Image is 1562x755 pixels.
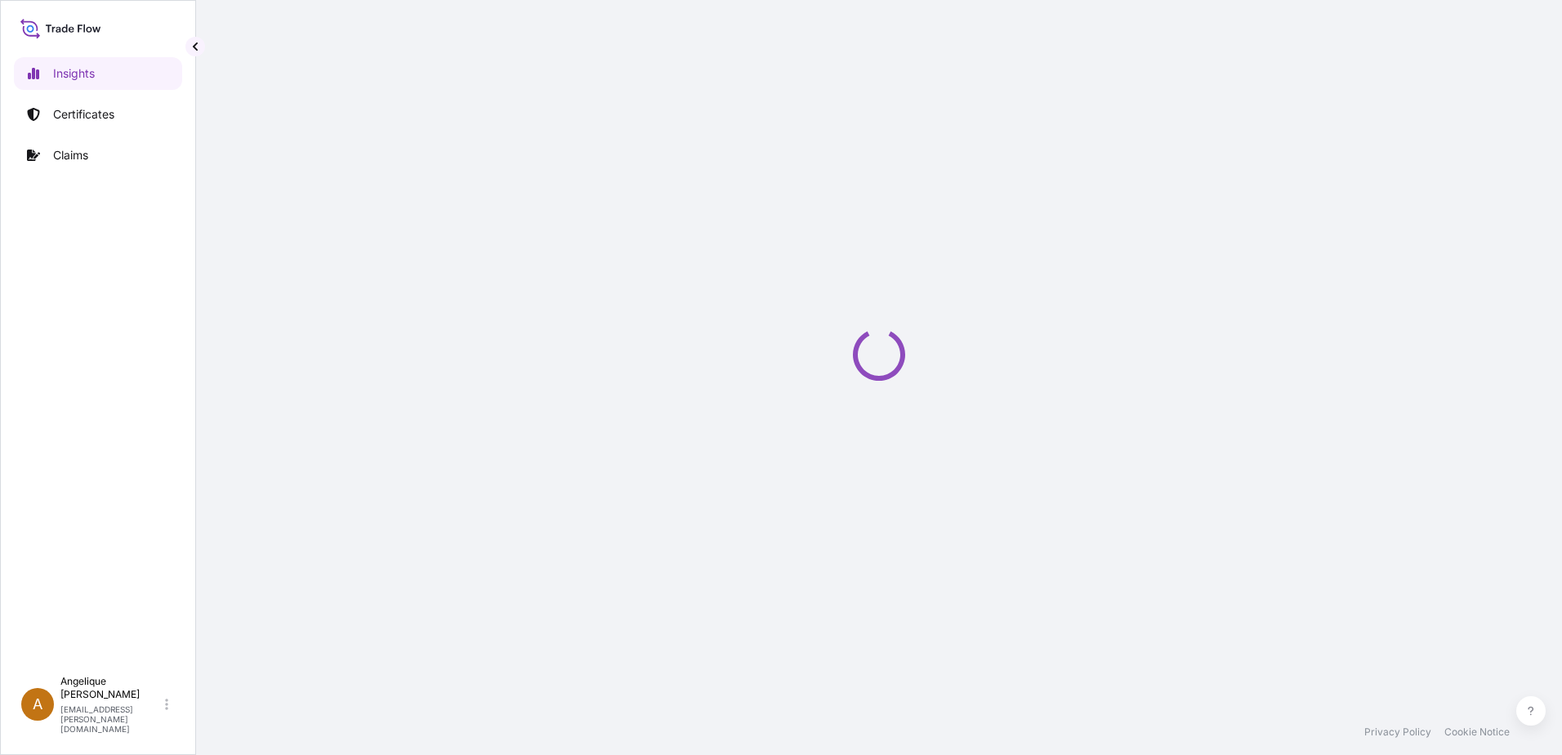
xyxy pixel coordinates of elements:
[1364,726,1431,739] a: Privacy Policy
[14,98,182,131] a: Certificates
[14,57,182,90] a: Insights
[1444,726,1510,739] a: Cookie Notice
[53,106,114,123] p: Certificates
[33,696,42,713] span: A
[53,147,88,163] p: Claims
[60,675,162,701] p: Angelique [PERSON_NAME]
[14,139,182,172] a: Claims
[60,704,162,734] p: [EMAIL_ADDRESS][PERSON_NAME][DOMAIN_NAME]
[53,65,95,82] p: Insights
